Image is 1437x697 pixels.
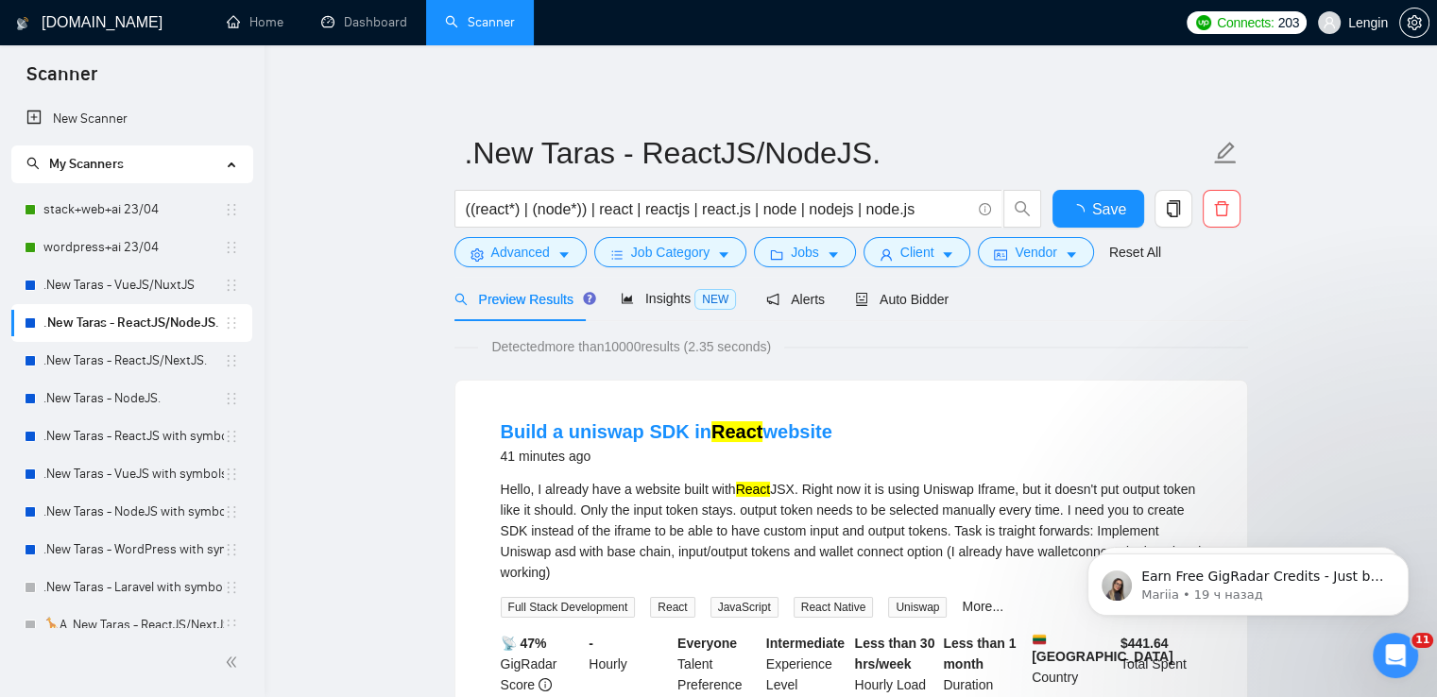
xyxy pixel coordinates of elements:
a: .New Taras - Laravel with symbols [43,569,224,606]
span: user [1323,16,1336,29]
li: .New Taras - ReactJS with symbols [11,417,252,455]
span: setting [470,247,484,262]
a: setting [1399,15,1429,30]
img: logo [16,8,29,39]
a: New Scanner [26,100,237,138]
span: holder [224,391,239,406]
button: userClientcaret-down [864,237,971,267]
li: .New Taras - ReactJS/NextJS. [11,342,252,380]
div: Country [1028,633,1117,695]
span: My Scanners [49,156,124,172]
span: My Scanners [26,156,124,172]
span: holder [224,202,239,217]
b: [GEOGRAPHIC_DATA] [1032,633,1173,664]
a: .New Taras - WordPress with symbols [43,531,224,569]
a: 🦒A .New Taras - ReactJS/NextJS usual 23/04 [43,606,224,644]
a: Reset All [1109,242,1161,263]
span: info-circle [979,203,991,215]
button: settingAdvancedcaret-down [454,237,587,267]
span: Full Stack Development [501,597,636,618]
span: holder [224,618,239,633]
span: search [1004,200,1040,217]
span: copy [1155,200,1191,217]
span: delete [1204,200,1240,217]
a: .New Taras - VueJS/NuxtJS [43,266,224,304]
mark: React [736,482,771,497]
div: Hourly [585,633,674,695]
span: Save [1092,197,1126,221]
li: .New Taras - NodeJS with symbols [11,493,252,531]
a: .New Taras - ReactJS/NodeJS. [43,304,224,342]
div: Talent Preference [674,633,762,695]
a: dashboardDashboard [321,14,407,30]
span: search [26,157,40,170]
b: - [589,636,593,651]
button: copy [1155,190,1192,228]
iframe: Intercom live chat [1373,633,1418,678]
span: React Native [794,597,874,618]
span: Uniswap [888,597,947,618]
a: homeHome [227,14,283,30]
span: info-circle [539,678,552,691]
span: holder [224,278,239,293]
a: .New Taras - VueJS with symbols [43,455,224,493]
li: .New Taras - VueJS/NuxtJS [11,266,252,304]
div: GigRadar Score [497,633,586,695]
span: idcard [994,247,1007,262]
b: Less than 30 hrs/week [855,636,935,671]
span: Scanner [11,60,112,100]
span: holder [224,429,239,444]
span: caret-down [717,247,730,262]
span: Jobs [791,242,819,263]
span: React [650,597,694,618]
a: wordpress+ai 23/04 [43,229,224,266]
li: .New Taras - ReactJS/NodeJS. [11,304,252,342]
li: wordpress+ai 23/04 [11,229,252,266]
b: Everyone [677,636,737,651]
button: idcardVendorcaret-down [978,237,1093,267]
span: Alerts [766,292,825,307]
input: Search Freelance Jobs... [466,197,970,221]
a: .New Taras - ReactJS/NextJS. [43,342,224,380]
span: NEW [694,289,736,310]
div: Duration [939,633,1028,695]
button: setting [1399,8,1429,38]
span: caret-down [827,247,840,262]
span: robot [855,293,868,306]
button: search [1003,190,1041,228]
b: Less than 1 month [943,636,1016,671]
li: New Scanner [11,100,252,138]
mark: React [711,421,762,442]
span: holder [224,353,239,368]
span: Detected more than 10000 results (2.35 seconds) [478,336,784,357]
span: folder [770,247,783,262]
li: stack+web+ai 23/04 [11,191,252,229]
div: 41 minutes ago [501,445,832,467]
img: 🇱🇹 [1033,633,1046,646]
div: Hourly Load [851,633,940,695]
span: loading [1069,204,1092,219]
a: .New Taras - NodeJS with symbols [43,493,224,531]
span: holder [224,504,239,519]
span: Vendor [1015,242,1056,263]
div: Experience Level [762,633,851,695]
a: More... [962,599,1003,614]
div: Tooltip anchor [581,290,598,307]
span: user [880,247,893,262]
button: folderJobscaret-down [754,237,856,267]
span: holder [224,580,239,595]
a: Build a uniswap SDK inReactwebsite [501,421,832,442]
span: 11 [1411,633,1433,648]
span: setting [1400,15,1428,30]
span: search [454,293,468,306]
li: .New Taras - NodeJS. [11,380,252,417]
a: stack+web+ai 23/04 [43,191,224,229]
li: 🦒A .New Taras - ReactJS/NextJS usual 23/04 [11,606,252,644]
span: double-left [225,653,244,671]
span: Client [900,242,934,263]
button: delete [1203,190,1240,228]
b: Intermediate [766,636,845,651]
div: Total Spent [1117,633,1206,695]
span: caret-down [1065,247,1078,262]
